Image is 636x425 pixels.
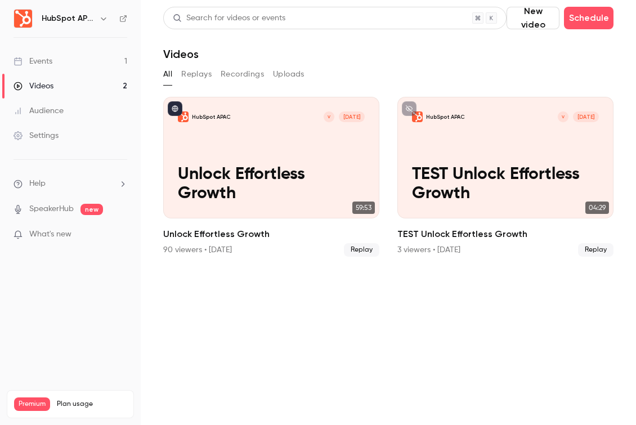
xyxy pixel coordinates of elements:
[42,13,95,24] h6: HubSpot APAC
[573,111,599,122] span: [DATE]
[80,204,103,215] span: new
[14,397,50,411] span: Premium
[323,111,335,123] div: V
[344,243,379,257] span: Replay
[29,229,71,240] span: What's new
[29,203,74,215] a: SpeakerHub
[173,12,285,24] div: Search for videos or events
[426,113,465,120] p: HubSpot APAC
[14,10,32,28] img: HubSpot APAC
[114,230,127,240] iframe: Noticeable Trigger
[221,65,264,83] button: Recordings
[578,243,613,257] span: Replay
[402,101,416,116] button: unpublished
[163,7,613,418] section: Videos
[14,80,53,92] div: Videos
[168,101,182,116] button: published
[397,97,613,257] li: TEST Unlock Effortless Growth
[163,97,379,257] a: Unlock Effortless GrowthHubSpot APACV[DATE]Unlock Effortless Growth59:53Unlock Effortless Growth9...
[181,65,212,83] button: Replays
[29,178,46,190] span: Help
[507,7,559,29] button: New video
[178,165,365,204] p: Unlock Effortless Growth
[163,97,613,257] ul: Videos
[192,113,231,120] p: HubSpot APAC
[564,7,613,29] button: Schedule
[163,47,199,61] h1: Videos
[163,65,172,83] button: All
[14,178,127,190] li: help-dropdown-opener
[397,227,613,241] h2: TEST Unlock Effortless Growth
[412,111,423,122] img: TEST Unlock Effortless Growth
[14,105,64,117] div: Audience
[352,202,375,214] span: 59:53
[163,97,379,257] li: Unlock Effortless Growth
[273,65,304,83] button: Uploads
[557,111,569,123] div: V
[178,111,189,122] img: Unlock Effortless Growth
[14,130,59,141] div: Settings
[57,400,127,409] span: Plan usage
[14,56,52,67] div: Events
[163,227,379,241] h2: Unlock Effortless Growth
[412,165,599,204] p: TEST Unlock Effortless Growth
[397,244,460,256] div: 3 viewers • [DATE]
[397,97,613,257] a: TEST Unlock Effortless GrowthHubSpot APACV[DATE]TEST Unlock Effortless Growth04:29TEST Unlock Eff...
[585,202,609,214] span: 04:29
[163,244,232,256] div: 90 viewers • [DATE]
[339,111,365,122] span: [DATE]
